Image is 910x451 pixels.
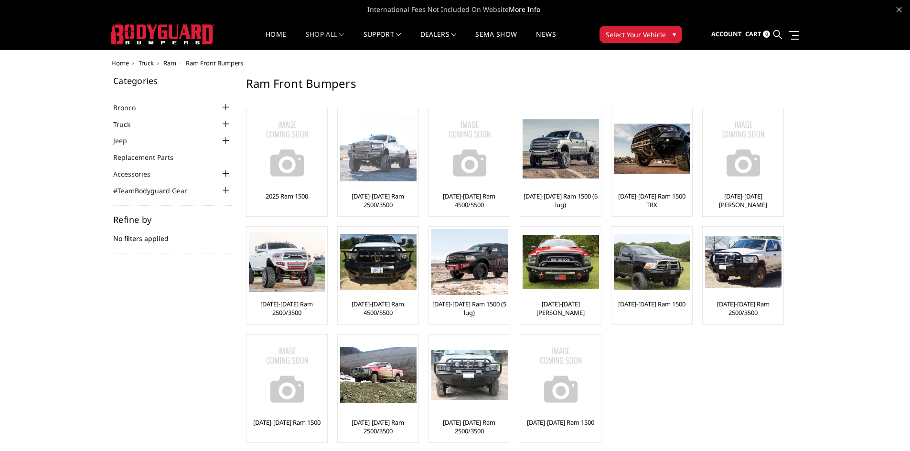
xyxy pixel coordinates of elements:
a: [DATE]-[DATE] Ram 2500/3500 [249,300,325,317]
a: [DATE]-[DATE] Ram 1500 [618,300,685,308]
a: Cart 0 [745,21,770,47]
a: [DATE]-[DATE] Ram 2500/3500 [431,418,507,435]
a: [DATE]-[DATE] Ram 1500 TRX [614,192,690,209]
a: Accessories [113,169,162,179]
a: Replacement Parts [113,152,185,162]
a: [DATE]-[DATE] Ram 1500 (5 lug) [431,300,507,317]
div: No filters applied [113,215,232,253]
a: #TeamBodyguard Gear [113,186,199,196]
a: Home [266,31,286,50]
iframe: Chat Widget [862,405,910,451]
span: Cart [745,30,761,38]
a: Home [111,59,129,67]
img: No Image [523,337,599,413]
img: No Image [249,111,325,187]
a: Truck [113,119,142,129]
span: Ram Front Bumpers [186,59,243,67]
a: [DATE]-[DATE] [PERSON_NAME] [523,300,599,317]
img: No Image [249,337,325,413]
a: [DATE]-[DATE] Ram 1500 [527,418,594,427]
a: Jeep [113,136,139,146]
h1: Ram Front Bumpers [246,76,783,98]
a: Bronco [113,103,148,113]
span: ▾ [673,29,676,39]
a: [DATE]-[DATE] Ram 2500/3500 [340,418,416,435]
span: Account [711,30,742,38]
a: More Info [509,5,540,14]
img: No Image [431,111,508,187]
img: No Image [705,111,782,187]
a: Truck [139,59,154,67]
a: Ram [163,59,176,67]
a: No Image [431,111,507,187]
h5: Categories [113,76,232,85]
a: No Image [523,337,599,413]
span: 0 [763,31,770,38]
img: BODYGUARD BUMPERS [111,24,214,44]
button: Select Your Vehicle [600,26,682,43]
a: [DATE]-[DATE] Ram 2500/3500 [705,300,781,317]
a: [DATE]-[DATE] Ram 1500 [253,418,321,427]
a: Support [364,31,401,50]
a: SEMA Show [475,31,517,50]
a: [DATE]-[DATE] Ram 2500/3500 [340,192,416,209]
a: [DATE]-[DATE] Ram 4500/5500 [431,192,507,209]
h5: Refine by [113,215,232,224]
span: Select Your Vehicle [606,30,666,40]
a: shop all [306,31,344,50]
a: News [536,31,556,50]
a: 2025 Ram 1500 [266,192,308,200]
a: [DATE]-[DATE] Ram 1500 (6 lug) [523,192,599,209]
a: [DATE]-[DATE] [PERSON_NAME] [705,192,781,209]
a: Account [711,21,742,47]
a: [DATE]-[DATE] Ram 4500/5500 [340,300,416,317]
a: Dealers [420,31,457,50]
